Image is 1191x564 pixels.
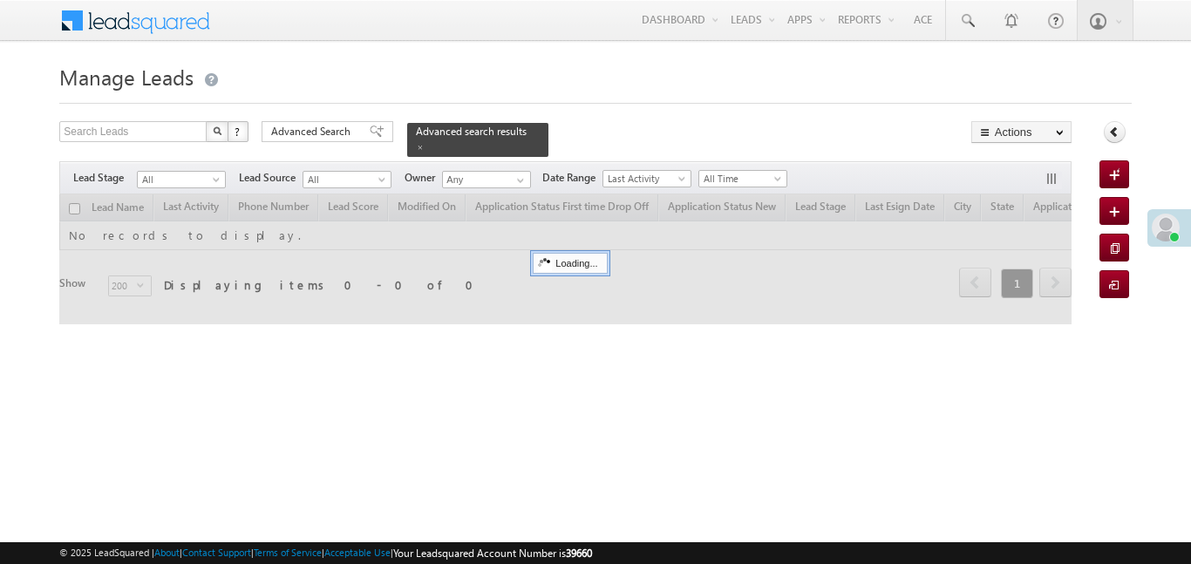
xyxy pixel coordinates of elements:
span: All Time [699,171,782,187]
a: All [137,171,226,188]
a: Terms of Service [254,547,322,558]
span: Manage Leads [59,63,194,91]
span: Your Leadsquared Account Number is [393,547,592,560]
span: All [138,172,221,187]
span: ? [235,124,242,139]
span: All [303,172,386,187]
span: Owner [405,170,442,186]
span: Lead Source [239,170,303,186]
span: Lead Stage [73,170,137,186]
a: Contact Support [182,547,251,558]
button: Actions [971,121,1072,143]
a: Last Activity [602,170,691,187]
a: About [154,547,180,558]
span: Advanced search results [416,125,527,138]
input: Type to Search [442,171,531,188]
span: © 2025 LeadSquared | | | | | [59,545,592,561]
div: Loading... [533,253,607,274]
a: All Time [698,170,787,187]
span: 39660 [566,547,592,560]
span: Last Activity [603,171,686,187]
a: Show All Items [507,172,529,189]
img: Search [213,126,221,135]
a: Acceptable Use [324,547,391,558]
a: All [303,171,391,188]
span: Date Range [542,170,602,186]
button: ? [228,121,248,142]
span: Advanced Search [271,124,356,139]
